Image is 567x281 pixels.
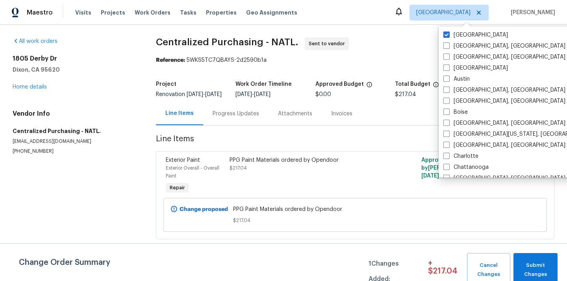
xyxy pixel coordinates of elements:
[213,110,259,118] div: Progress Updates
[443,119,565,127] label: [GEOGRAPHIC_DATA], [GEOGRAPHIC_DATA]
[156,135,512,150] span: Line Items
[235,81,292,87] h5: Work Order Timeline
[235,92,252,97] span: [DATE]
[156,57,185,63] b: Reference:
[13,55,137,63] h2: 1805 Derby Dr
[433,81,439,92] span: The total cost of line items that have been proposed by Opendoor. This sum includes line items th...
[416,9,471,17] span: [GEOGRAPHIC_DATA]
[27,9,53,17] span: Maestro
[443,141,565,149] label: [GEOGRAPHIC_DATA], [GEOGRAPHIC_DATA]
[13,84,47,90] a: Home details
[315,92,331,97] span: $0.00
[13,138,137,145] p: [EMAIL_ADDRESS][DOMAIN_NAME]
[331,110,352,118] div: Invoices
[443,31,508,39] label: [GEOGRAPHIC_DATA]
[233,216,477,224] span: $217.04
[230,156,385,164] div: PPG Paint Materials ordered by Opendoor
[13,127,137,135] h5: Centralized Purchasing - NATL.
[366,81,372,92] span: The total cost of line items that have been approved by both Opendoor and the Trade Partner. This...
[75,9,91,17] span: Visits
[443,53,565,61] label: [GEOGRAPHIC_DATA], [GEOGRAPHIC_DATA]
[180,207,228,212] b: Change proposed
[443,86,565,94] label: [GEOGRAPHIC_DATA], [GEOGRAPHIC_DATA]
[230,166,247,170] span: $217.04
[443,163,489,171] label: Chattanooga
[180,10,196,15] span: Tasks
[156,56,554,64] div: 5WKS5TC7QBAYS-2d2590b1a
[443,174,565,182] label: [GEOGRAPHIC_DATA], [GEOGRAPHIC_DATA]
[315,81,364,87] h5: Approved Budget
[233,205,477,213] span: PPG Paint Materials ordered by Opendoor
[395,81,430,87] h5: Total Budget
[471,261,506,279] span: Cancel Changes
[13,110,137,118] h4: Vendor Info
[156,37,298,47] span: Centralized Purchasing - NATL.
[443,152,478,160] label: Charlotte
[443,42,565,50] label: [GEOGRAPHIC_DATA], [GEOGRAPHIC_DATA]
[13,148,137,155] p: [PHONE_NUMBER]
[156,92,222,97] span: Renovation
[395,92,416,97] span: $217.04
[167,184,188,192] span: Repair
[165,109,194,117] div: Line Items
[517,261,554,279] span: Submit Changes
[166,157,200,163] span: Exterior Paint
[13,66,137,74] h5: Dixon, CA 95620
[235,92,271,97] span: -
[205,92,222,97] span: [DATE]
[309,40,348,48] span: Sent to vendor
[101,9,125,17] span: Projects
[135,9,170,17] span: Work Orders
[13,39,57,44] a: All work orders
[246,9,297,17] span: Geo Assignments
[508,9,555,17] span: [PERSON_NAME]
[156,81,176,87] h5: Project
[187,92,222,97] span: -
[421,157,480,179] span: Approved by [PERSON_NAME] on
[278,110,312,118] div: Attachments
[206,9,237,17] span: Properties
[187,92,203,97] span: [DATE]
[166,166,219,178] span: Exterior Overall - Overall Paint
[443,64,508,72] label: [GEOGRAPHIC_DATA]
[254,92,271,97] span: [DATE]
[421,173,439,179] span: [DATE]
[443,75,470,83] label: Austin
[443,108,468,116] label: Boise
[443,97,565,105] label: [GEOGRAPHIC_DATA], [GEOGRAPHIC_DATA]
